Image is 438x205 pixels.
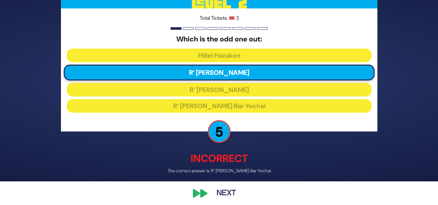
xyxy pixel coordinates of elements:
p: 5 [208,120,231,143]
h5: Which is the odd one out: [67,35,372,43]
button: R’ [PERSON_NAME] Bar Yochai [67,99,372,113]
p: The correct answer is: R’ [PERSON_NAME] Bar Yochai [61,168,377,175]
p: Incorrect [61,151,377,166]
button: R’ [PERSON_NAME] [67,83,372,97]
button: Next [207,186,245,201]
button: R’ [PERSON_NAME] [64,65,374,81]
button: Hillel Hazaken [67,49,372,63]
p: Total Tickets: 🎟️ 3 [67,14,372,22]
